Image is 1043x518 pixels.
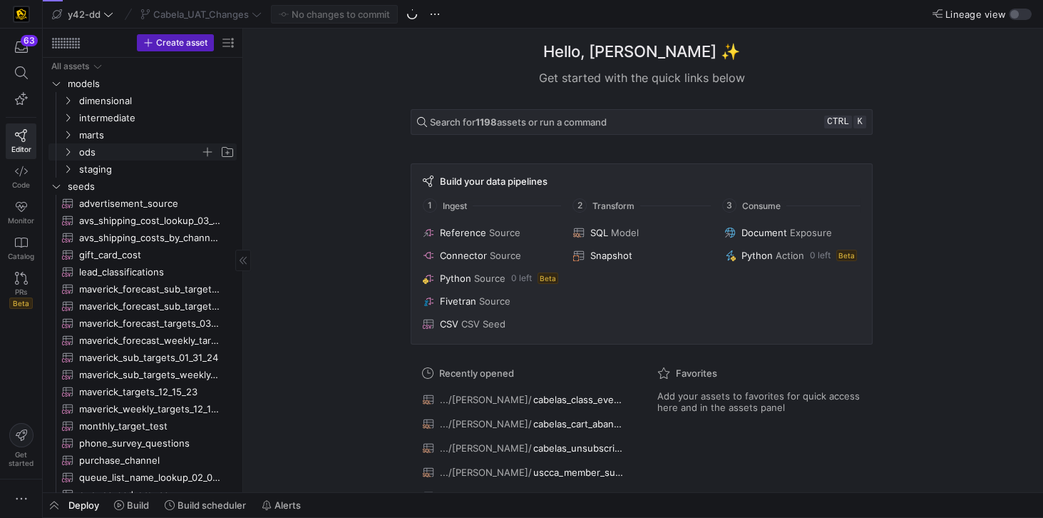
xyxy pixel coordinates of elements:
[79,367,220,383] span: maverick_sub_targets_weekly_01_31_24​​​​​​
[48,195,237,212] a: advertisement_source​​​​​​
[440,227,486,238] span: Reference
[420,293,562,310] button: FivetranSource
[11,145,31,153] span: Editor
[48,229,237,246] a: avs_shipping_costs_by_channel_04_11_24​​​​​​
[79,195,220,212] span: advertisement_source​​​​​​
[274,499,301,511] span: Alerts
[6,34,36,60] button: 63
[79,144,200,161] span: ods
[68,178,235,195] span: seeds
[255,493,307,517] button: Alerts
[440,442,532,454] span: .../[PERSON_NAME]/
[419,390,629,409] button: .../[PERSON_NAME]/cabelas_class_event_registrants
[419,439,629,457] button: .../[PERSON_NAME]/cabelas_unsubscribe
[440,295,476,307] span: Fivetran
[8,252,34,260] span: Catalog
[48,383,237,400] div: Press SPACE to select this row.
[48,280,237,298] a: maverick_forecast_sub_targets_03_25_24​​​​​​
[420,247,562,264] button: ConnectorSource
[411,109,873,135] button: Search for1198assets or run a commandctrlk
[538,273,558,284] span: Beta
[48,246,237,263] a: gift_card_cost​​​​​​
[440,418,532,430] span: .../[PERSON_NAME]/
[440,394,532,405] span: .../[PERSON_NAME]/
[790,227,832,238] span: Exposure
[137,34,214,51] button: Create asset
[6,123,36,159] a: Editor
[48,92,237,109] div: Press SPACE to select this row.
[79,469,220,486] span: queue_list_name_lookup_02_02_24​​​​​​
[48,435,237,452] div: Press SPACE to select this row.
[79,384,220,400] span: maverick_targets_12_15_23​​​​​​
[48,469,237,486] div: Press SPACE to select this row.
[48,143,237,161] div: Press SPACE to select this row.
[79,332,220,349] span: maverick_forecast_weekly_targets_03_25_24​​​​​​
[440,176,548,187] span: Build your data pipelines
[79,435,220,452] span: phone_survey_questions​​​​​​
[21,35,38,46] div: 63
[156,38,207,48] span: Create asset
[533,394,625,405] span: cabelas_class_event_registrants
[48,212,237,229] a: avs_shipping_cost_lookup_03_15_24​​​​​​
[824,116,852,128] kbd: ctrl
[419,463,629,482] button: .../[PERSON_NAME]/uscca_member_supression
[48,195,237,212] div: Press SPACE to select this row.
[611,227,639,238] span: Model
[721,224,863,241] button: DocumentExposure
[6,266,36,315] a: PRsBeta
[590,250,632,261] span: Snapshot
[543,40,740,64] h1: Hello, [PERSON_NAME] ✨
[79,401,220,417] span: maverick_weekly_targets_12_15_23​​​​​​
[853,116,866,128] kbd: k
[440,250,487,261] span: Connector
[48,263,237,280] a: lead_classifications​​​​​​
[590,227,608,238] span: SQL
[15,288,27,296] span: PRs
[48,280,237,298] div: Press SPACE to select this row.
[570,224,712,241] button: SQLModel
[48,58,237,75] div: Press SPACE to select this row.
[533,418,625,430] span: cabelas_cart_abandons
[721,247,863,264] button: PythonAction0 leftBeta
[48,75,237,92] div: Press SPACE to select this row.
[14,7,29,21] img: https://storage.googleapis.com/y42-prod-data-exchange/images/uAsz27BndGEK0hZWDFeOjoxA7jCwgK9jE472...
[420,224,562,241] button: ReferenceSource
[79,213,220,229] span: avs_shipping_cost_lookup_03_15_24​​​​​​
[676,367,717,379] span: Favorites
[79,127,235,143] span: marts
[79,93,235,109] span: dimensional
[9,450,34,467] span: Get started
[440,273,471,284] span: Python
[6,417,36,473] button: Getstarted
[489,227,520,238] span: Source
[48,452,237,469] div: Press SPACE to select this row.
[48,349,237,366] div: Press SPACE to select this row.
[430,116,607,128] span: Search for assets or run a command
[48,435,237,452] a: phone_survey_questions​​​​​​
[48,246,237,263] div: Press SPACE to select this row.
[158,493,252,517] button: Build scheduler
[79,315,220,332] span: maverick_forecast_targets_03_25_24​​​​​​
[48,126,237,143] div: Press SPACE to select this row.
[48,298,237,315] a: maverick_forecast_sub_targets_weekly_03_25_24​​​​​​
[440,467,532,478] span: .../[PERSON_NAME]/
[420,270,562,287] button: PythonSource0 leftBeta
[68,9,101,20] span: y42-dd
[479,295,510,307] span: Source
[48,349,237,366] a: maverick_sub_targets_01_31_24​​​​​​
[79,350,220,366] span: maverick_sub_targets_01_31_24​​​​​​
[79,264,220,280] span: lead_classifications​​​​​​
[476,116,497,128] strong: 1198
[127,499,149,511] span: Build
[411,69,873,86] div: Get started with the quick links below
[79,161,235,178] span: staging
[48,417,237,435] a: monthly_target_test​​​​​​
[48,383,237,400] a: maverick_targets_12_15_23​​​​​​
[439,367,514,379] span: Recently opened
[9,298,33,309] span: Beta
[8,216,34,225] span: Monitor
[48,332,237,349] a: maverick_forecast_weekly_targets_03_25_24​​​​​​
[741,227,787,238] span: Document
[79,418,220,435] span: monthly_target_test​​​​​​
[474,273,505,284] span: Source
